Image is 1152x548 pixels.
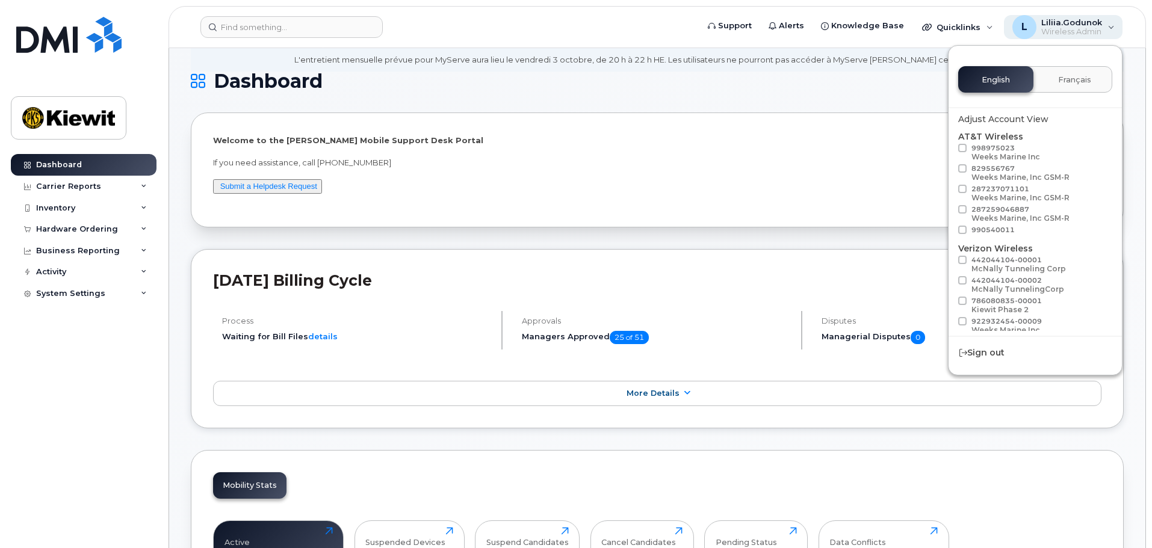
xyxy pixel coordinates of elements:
[779,20,804,32] span: Alerts
[822,331,1101,344] h5: Managerial Disputes
[971,173,1070,182] div: Weeks Marine, Inc GSM-R
[365,527,445,547] div: Suspended Devices
[522,316,791,325] h4: Approvals
[1004,15,1123,39] div: Liliia.Godunok
[601,527,676,547] div: Cancel Candidates
[214,72,323,90] span: Dashboard
[971,264,1066,273] div: McNally Tunneling Corp
[949,342,1122,364] div: Sign out
[937,22,980,32] span: Quicklinks
[831,20,904,32] span: Knowledge Base
[971,193,1070,202] div: Weeks Marine, Inc GSM-R
[971,205,1070,223] span: 287259046887
[822,316,1101,325] h4: Disputes
[627,389,680,398] span: More Details
[1100,496,1143,539] iframe: Messenger Launcher
[971,256,1066,273] span: 442044104-00001
[718,20,752,32] span: Support
[200,16,383,38] input: Find something...
[958,131,1112,238] div: AT&T Wireless
[971,185,1070,202] span: 287237071101
[971,325,1042,334] div: Weeks Marine Inc
[716,527,777,547] div: Pending Status
[971,317,1042,334] span: 922932454-00009
[958,242,1112,337] div: Verizon Wireless
[971,226,1015,234] span: 990540011
[1041,27,1102,37] span: Wireless Admin
[760,14,813,38] a: Alerts
[225,527,250,547] div: Active
[294,32,996,66] div: MyServe scheduled maintenance will occur [DATE][DATE] 8:00 PM - 10:00 PM Eastern. Users will be u...
[1058,75,1091,85] span: Français
[213,135,1101,146] p: Welcome to the [PERSON_NAME] Mobile Support Desk Portal
[958,113,1112,126] div: Adjust Account View
[222,331,491,342] li: Waiting for Bill Files
[971,305,1042,314] div: Kiewit Phase 2
[699,14,760,38] a: Support
[1021,20,1027,34] span: L
[813,14,912,38] a: Knowledge Base
[911,331,925,344] span: 0
[1041,17,1102,27] span: Liliia.Godunok
[914,15,1002,39] div: Quicklinks
[971,144,1040,161] span: 998975023
[610,331,649,344] span: 25 of 51
[213,179,322,194] button: Submit a Helpdesk Request
[522,331,791,344] h5: Managers Approved
[971,152,1040,161] div: Weeks Marine Inc
[971,297,1042,314] span: 786080835-00001
[486,527,569,547] div: Suspend Candidates
[308,331,338,341] a: details
[971,164,1070,182] span: 829556767
[971,214,1070,223] div: Weeks Marine, Inc GSM-R
[222,316,491,325] h4: Process
[971,276,1064,294] span: 442044104-00002
[971,285,1064,294] div: McNally TunnelingCorp
[213,157,1101,168] p: If you need assistance, call [PHONE_NUMBER]
[220,182,317,191] a: Submit a Helpdesk Request
[829,527,886,547] div: Data Conflicts
[213,271,1101,289] h2: [DATE] Billing Cycle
